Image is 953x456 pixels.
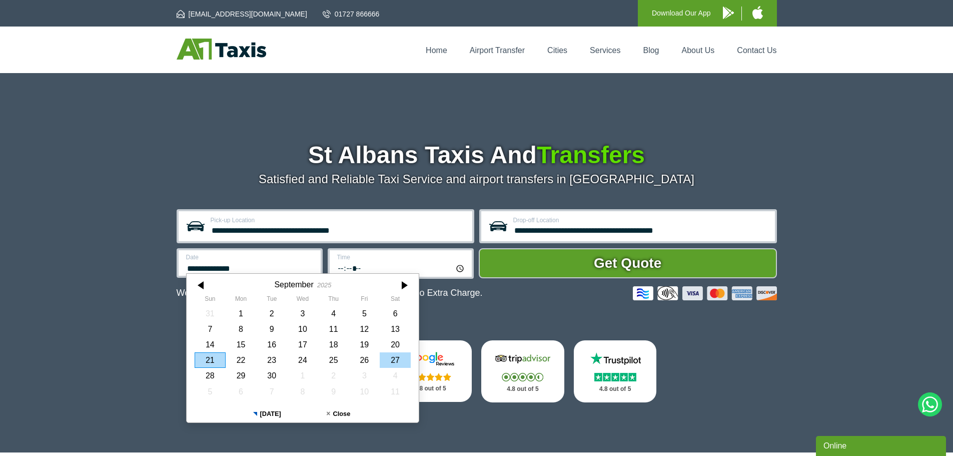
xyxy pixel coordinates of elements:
div: 04 September 2025 [318,306,349,321]
th: Tuesday [256,295,287,305]
div: 02 September 2025 [256,306,287,321]
div: 12 September 2025 [349,321,380,337]
img: Stars [502,373,543,381]
div: 08 October 2025 [287,384,318,399]
div: 30 September 2025 [256,368,287,383]
div: 04 October 2025 [380,368,411,383]
img: A1 Taxis Android App [723,7,734,19]
div: 20 September 2025 [380,337,411,352]
img: Stars [410,373,451,381]
a: Cities [547,46,567,55]
a: [EMAIL_ADDRESS][DOMAIN_NAME] [177,9,307,19]
img: Google [400,351,460,366]
div: 10 September 2025 [287,321,318,337]
div: 26 September 2025 [349,352,380,368]
a: Contact Us [737,46,776,55]
div: 22 September 2025 [225,352,256,368]
div: 17 September 2025 [287,337,318,352]
label: Time [337,254,466,260]
h1: St Albans Taxis And [177,143,777,167]
img: A1 Taxis St Albans LTD [177,39,266,60]
div: 21 September 2025 [195,352,226,368]
a: 01727 866666 [323,9,380,19]
a: Services [590,46,620,55]
a: About Us [682,46,715,55]
p: 4.8 out of 5 [492,383,553,395]
div: September [274,280,313,289]
div: 03 September 2025 [287,306,318,321]
a: Home [426,46,447,55]
div: 14 September 2025 [195,337,226,352]
a: Airport Transfer [470,46,525,55]
div: 03 October 2025 [349,368,380,383]
th: Friday [349,295,380,305]
div: 11 September 2025 [318,321,349,337]
label: Drop-off Location [513,217,769,223]
div: 06 September 2025 [380,306,411,321]
div: 23 September 2025 [256,352,287,368]
a: Tripadvisor Stars 4.8 out of 5 [481,340,564,402]
label: Pick-up Location [211,217,466,223]
p: We Now Accept Card & Contactless Payment In [177,288,483,298]
div: 08 September 2025 [225,321,256,337]
th: Thursday [318,295,349,305]
div: 05 October 2025 [195,384,226,399]
button: Get Quote [479,248,777,278]
div: 15 September 2025 [225,337,256,352]
div: 16 September 2025 [256,337,287,352]
span: The Car at No Extra Charge. [368,288,482,298]
div: 06 October 2025 [225,384,256,399]
th: Saturday [380,295,411,305]
div: 31 August 2025 [195,306,226,321]
p: 4.8 out of 5 [585,383,646,395]
th: Monday [225,295,256,305]
p: 4.8 out of 5 [400,382,461,395]
div: 27 September 2025 [380,352,411,368]
img: Tripadvisor [493,351,553,366]
button: Close [303,405,374,422]
div: 18 September 2025 [318,337,349,352]
div: 29 September 2025 [225,368,256,383]
div: 07 September 2025 [195,321,226,337]
div: 01 September 2025 [225,306,256,321]
a: Blog [643,46,659,55]
div: 01 October 2025 [287,368,318,383]
label: Date [186,254,315,260]
p: Satisfied and Reliable Taxi Service and airport transfers in [GEOGRAPHIC_DATA] [177,172,777,186]
div: 09 September 2025 [256,321,287,337]
div: 09 October 2025 [318,384,349,399]
div: 2025 [317,281,331,289]
div: 11 October 2025 [380,384,411,399]
img: Trustpilot [585,351,645,366]
img: A1 Taxis iPhone App [752,6,763,19]
div: 05 September 2025 [349,306,380,321]
div: 28 September 2025 [195,368,226,383]
div: 13 September 2025 [380,321,411,337]
img: Credit And Debit Cards [633,286,777,300]
th: Wednesday [287,295,318,305]
div: 07 October 2025 [256,384,287,399]
div: 02 October 2025 [318,368,349,383]
span: Transfers [537,142,645,168]
a: Trustpilot Stars 4.8 out of 5 [574,340,657,402]
div: 25 September 2025 [318,352,349,368]
th: Sunday [195,295,226,305]
div: 19 September 2025 [349,337,380,352]
div: 10 October 2025 [349,384,380,399]
iframe: chat widget [816,434,948,456]
p: Download Our App [652,7,711,20]
div: 24 September 2025 [287,352,318,368]
button: [DATE] [231,405,303,422]
img: Stars [594,373,636,381]
a: Google Stars 4.8 out of 5 [389,340,472,402]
